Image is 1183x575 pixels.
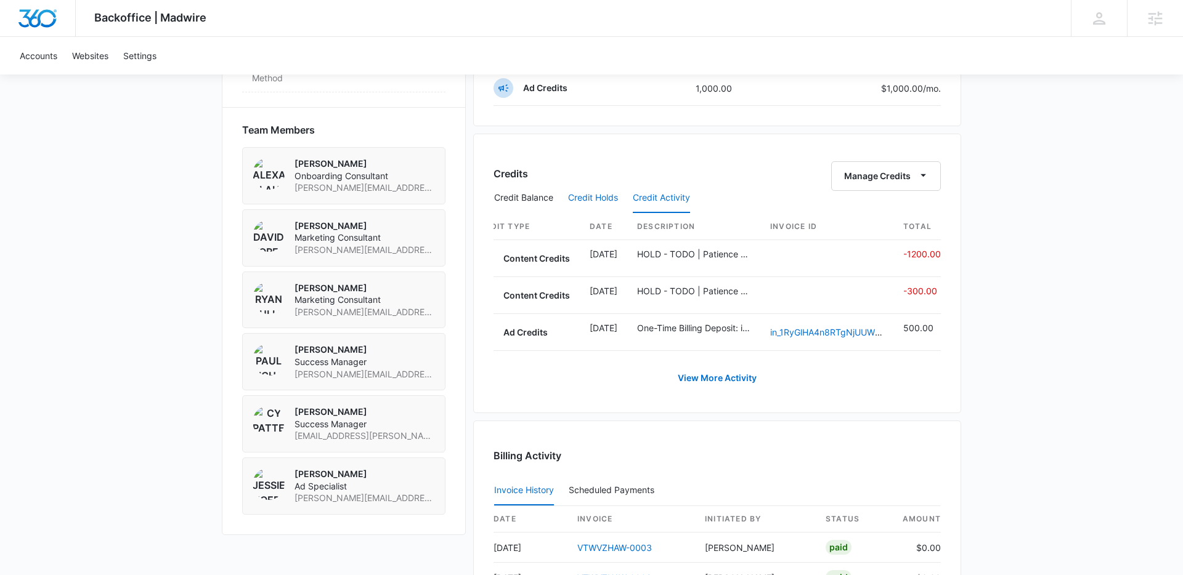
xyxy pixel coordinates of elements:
p: Content Credits [503,289,570,302]
img: Cy Patterson [253,406,285,438]
div: Scheduled Payments [569,486,659,494]
a: Websites [65,37,116,74]
p: HOLD - TODO | Patience Montessori M336463 | M360 [DATE] [637,247,750,260]
a: View More Activity [665,363,769,393]
button: Invoice History [494,476,554,505]
p: HOLD - TODO | Patience Montessori M336463 | M360 [DATE] [637,284,750,297]
span: Team Members [242,123,315,137]
p: [PERSON_NAME] [295,158,435,170]
p: Ad Credits [503,326,548,339]
td: 1,000.00 [686,71,791,106]
img: Jessie Hoerr [253,468,285,500]
p: [DATE] [590,284,617,297]
td: $0.00 [890,533,941,563]
p: One-Time Billing Deposit: in_1RyGlHA4n8RTgNjUUWtCOPdm [637,321,750,334]
th: Credit Type [474,214,580,240]
th: Invoice ID [760,214,893,240]
button: Manage Credits [831,161,941,191]
span: Ad Specialist [295,480,435,493]
span: [PERSON_NAME][EMAIL_ADDRESS][PERSON_NAME][DOMAIN_NAME] [295,368,435,380]
th: Total [893,214,941,240]
span: Marketing Consultant [295,294,435,306]
span: [PERSON_NAME][EMAIL_ADDRESS][PERSON_NAME][DOMAIN_NAME] [295,492,435,504]
a: Accounts [12,37,65,74]
th: Initiated By [695,506,816,533]
p: [PERSON_NAME] [295,468,435,480]
span: Marketing Consultant [295,231,435,244]
td: [PERSON_NAME] [695,533,816,563]
p: $1,000.00 [881,82,941,95]
p: [DATE] [590,247,617,260]
p: [PERSON_NAME] [295,344,435,356]
a: Settings [116,37,164,74]
div: Paid [826,540,852,555]
p: Ad Credits [523,82,567,94]
th: amount [890,506,941,533]
span: /mo. [923,83,941,94]
img: Alexander Blaho [253,158,285,190]
span: [PERSON_NAME][EMAIL_ADDRESS][PERSON_NAME][DOMAIN_NAME] [295,182,435,194]
img: David Korecki [253,220,285,252]
span: Success Manager [295,418,435,430]
p: [DATE] [590,321,617,334]
span: [PERSON_NAME][EMAIL_ADDRESS][PERSON_NAME][DOMAIN_NAME] [295,306,435,318]
p: [PERSON_NAME] [295,406,435,418]
h3: Credits [494,166,528,181]
a: in_1RyGlHA4n8RTgNjUUWtCOPdm [770,327,909,337]
button: Credit Activity [633,183,690,213]
span: Backoffice | Madwire [94,11,206,24]
button: Credit Balance [494,183,553,213]
th: invoice [567,506,695,533]
th: status [816,506,890,533]
span: [PERSON_NAME][EMAIL_ADDRESS][PERSON_NAME][DOMAIN_NAME] [295,244,435,256]
th: Description [627,214,760,240]
th: date [494,506,567,533]
p: [PERSON_NAME] [295,220,435,232]
h3: Billing Activity [494,448,941,463]
td: [DATE] [494,533,567,563]
p: 500.00 [903,321,941,334]
button: Credit Holds [568,183,618,213]
img: Paul Richardson [253,344,285,376]
span: Onboarding Consultant [295,170,435,182]
th: Date [580,214,627,240]
p: Content Credits [503,252,570,265]
a: VTWVZHAW-0003 [577,542,652,553]
p: [PERSON_NAME] [295,282,435,294]
p: -1200.00 [903,247,941,260]
img: Ryan Bullinger [253,282,285,314]
span: Success Manager [295,356,435,368]
span: [EMAIL_ADDRESS][PERSON_NAME][DOMAIN_NAME] [295,430,435,442]
p: -300.00 [903,284,941,297]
